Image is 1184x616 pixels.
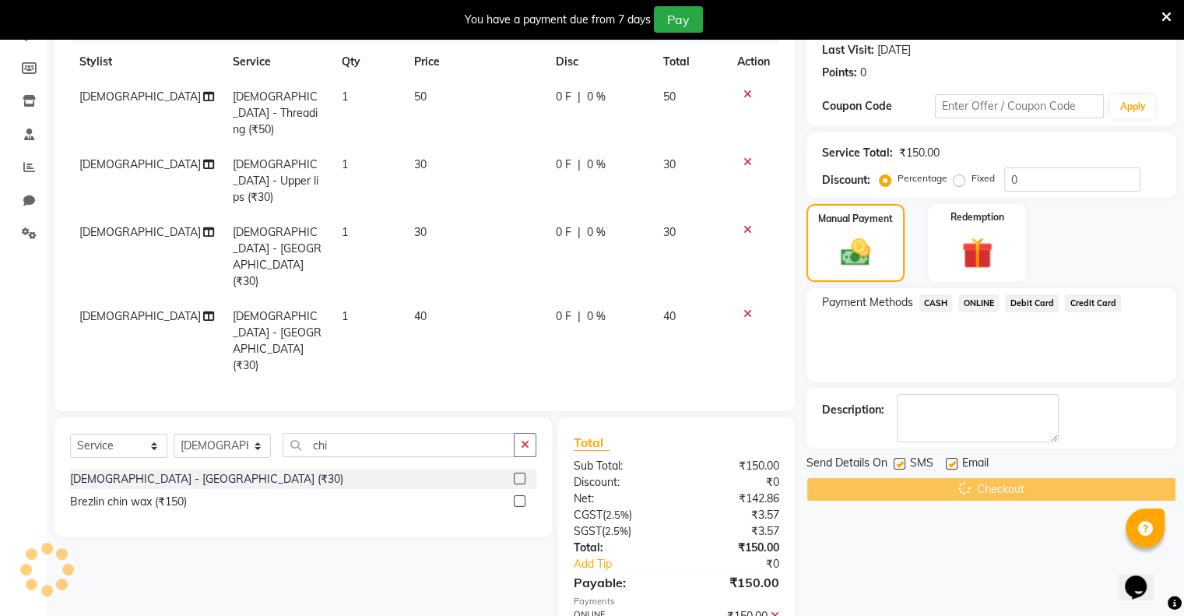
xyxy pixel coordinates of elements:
[605,525,628,537] span: 2.5%
[676,458,791,474] div: ₹150.00
[562,491,676,507] div: Net:
[283,433,515,457] input: Search or Scan
[332,44,405,79] th: Qty
[574,435,610,451] span: Total
[562,507,676,523] div: ( )
[822,145,893,161] div: Service Total:
[70,44,223,79] th: Stylist
[79,157,201,171] span: [DEMOGRAPHIC_DATA]
[1065,294,1121,312] span: Credit Card
[562,458,676,474] div: Sub Total:
[578,224,581,241] span: |
[233,90,318,136] span: [DEMOGRAPHIC_DATA] - Threading (₹50)
[950,210,1004,224] label: Redemption
[587,89,606,105] span: 0 %
[806,455,887,474] span: Send Details On
[556,224,571,241] span: 0 F
[919,294,953,312] span: CASH
[574,595,779,608] div: Payments
[578,89,581,105] span: |
[562,556,695,572] a: Add Tip
[414,90,427,104] span: 50
[574,508,603,522] span: CGST
[556,157,571,173] span: 0 F
[899,145,940,161] div: ₹150.00
[958,294,999,312] span: ONLINE
[1110,95,1154,118] button: Apply
[414,225,427,239] span: 30
[898,171,947,185] label: Percentage
[79,309,201,323] span: [DEMOGRAPHIC_DATA]
[663,90,676,104] span: 50
[578,308,581,325] span: |
[587,308,606,325] span: 0 %
[676,491,791,507] div: ₹142.86
[676,540,791,556] div: ₹150.00
[654,6,703,33] button: Pay
[342,309,348,323] span: 1
[676,573,791,592] div: ₹150.00
[676,523,791,540] div: ₹3.57
[663,309,676,323] span: 40
[574,524,602,538] span: SGST
[822,172,870,188] div: Discount:
[342,157,348,171] span: 1
[860,65,866,81] div: 0
[223,44,332,79] th: Service
[342,90,348,104] span: 1
[587,157,606,173] span: 0 %
[70,471,343,488] div: [DEMOGRAPHIC_DATA] - [GEOGRAPHIC_DATA] (₹30)
[79,225,201,239] span: [DEMOGRAPHIC_DATA]
[654,44,728,79] th: Total
[465,12,651,28] div: You have a payment due from 7 days
[663,157,676,171] span: 30
[414,157,427,171] span: 30
[663,225,676,239] span: 30
[562,540,676,556] div: Total:
[822,402,884,418] div: Description:
[676,474,791,491] div: ₹0
[578,157,581,173] span: |
[1005,294,1059,312] span: Debit Card
[562,474,676,491] div: Discount:
[1119,554,1168,600] iframe: chat widget
[910,455,933,474] span: SMS
[562,573,676,592] div: Payable:
[877,42,911,58] div: [DATE]
[822,98,935,114] div: Coupon Code
[822,42,874,58] div: Last Visit:
[342,225,348,239] span: 1
[546,44,655,79] th: Disc
[935,94,1105,118] input: Enter Offer / Coupon Code
[818,212,893,226] label: Manual Payment
[822,65,857,81] div: Points:
[962,455,989,474] span: Email
[556,308,571,325] span: 0 F
[556,89,571,105] span: 0 F
[728,44,779,79] th: Action
[562,523,676,540] div: ( )
[414,309,427,323] span: 40
[971,171,995,185] label: Fixed
[695,556,790,572] div: ₹0
[79,90,201,104] span: [DEMOGRAPHIC_DATA]
[587,224,606,241] span: 0 %
[233,309,321,372] span: [DEMOGRAPHIC_DATA] - [GEOGRAPHIC_DATA] (₹30)
[952,234,1003,273] img: _gift.svg
[405,44,546,79] th: Price
[676,507,791,523] div: ₹3.57
[233,157,318,204] span: [DEMOGRAPHIC_DATA] - Upper lips (₹30)
[831,235,880,269] img: _cash.svg
[822,294,913,311] span: Payment Methods
[70,494,187,510] div: Brezlin chin wax (₹150)
[606,509,629,521] span: 2.5%
[233,225,321,288] span: [DEMOGRAPHIC_DATA] - [GEOGRAPHIC_DATA] (₹30)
